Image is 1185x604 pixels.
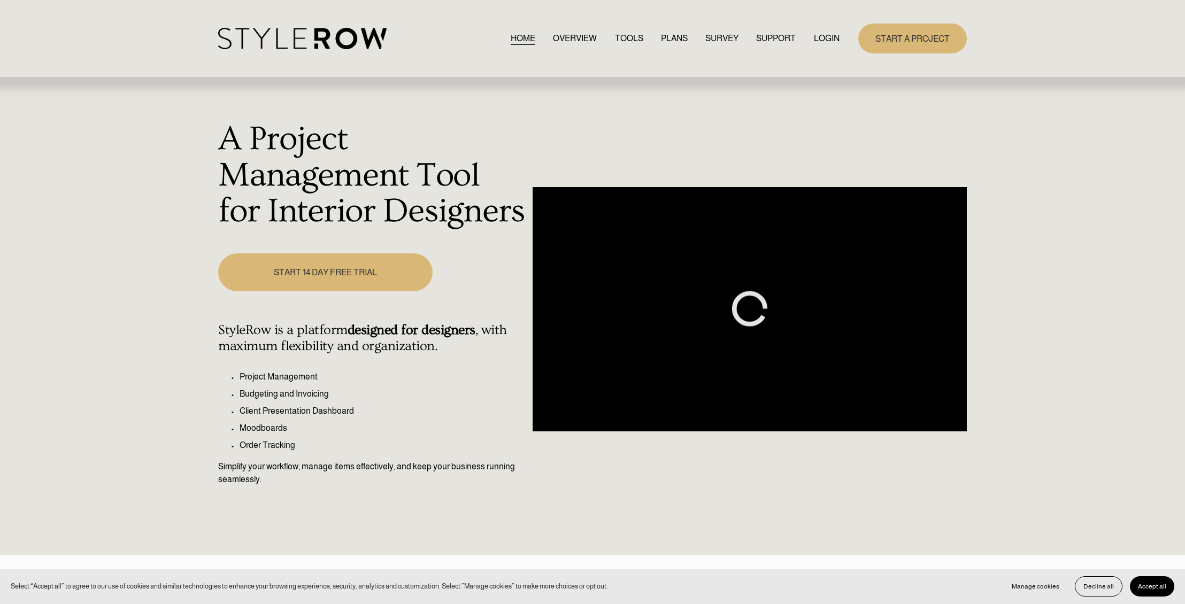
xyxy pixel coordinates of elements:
[705,31,738,45] a: SURVEY
[218,28,387,50] img: StyleRow
[218,253,432,291] a: START 14 DAY FREE TRIAL
[553,31,597,45] a: OVERVIEW
[814,31,840,45] a: LOGIN
[756,31,796,45] a: folder dropdown
[11,581,608,591] p: Select “Accept all” to agree to our use of cookies and similar technologies to enhance your brows...
[240,370,527,383] p: Project Management
[218,322,527,354] h4: StyleRow is a platform , with maximum flexibility and organization.
[1075,576,1122,597] button: Decline all
[1130,576,1174,597] button: Accept all
[615,31,643,45] a: TOOLS
[240,388,527,400] p: Budgeting and Invoicing
[756,32,796,45] span: SUPPORT
[240,405,527,417] p: Client Presentation Dashboard
[661,31,688,45] a: PLANS
[1083,583,1114,590] span: Decline all
[511,31,535,45] a: HOME
[858,24,967,53] a: START A PROJECT
[1012,583,1059,590] span: Manage cookies
[218,121,527,230] h1: A Project Management Tool for Interior Designers
[1138,583,1166,590] span: Accept all
[218,460,527,486] p: Simplify your workflow, manage items effectively, and keep your business running seamlessly.
[348,322,475,338] strong: designed for designers
[240,422,527,435] p: Moodboards
[240,439,527,452] p: Order Tracking
[1004,576,1067,597] button: Manage cookies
